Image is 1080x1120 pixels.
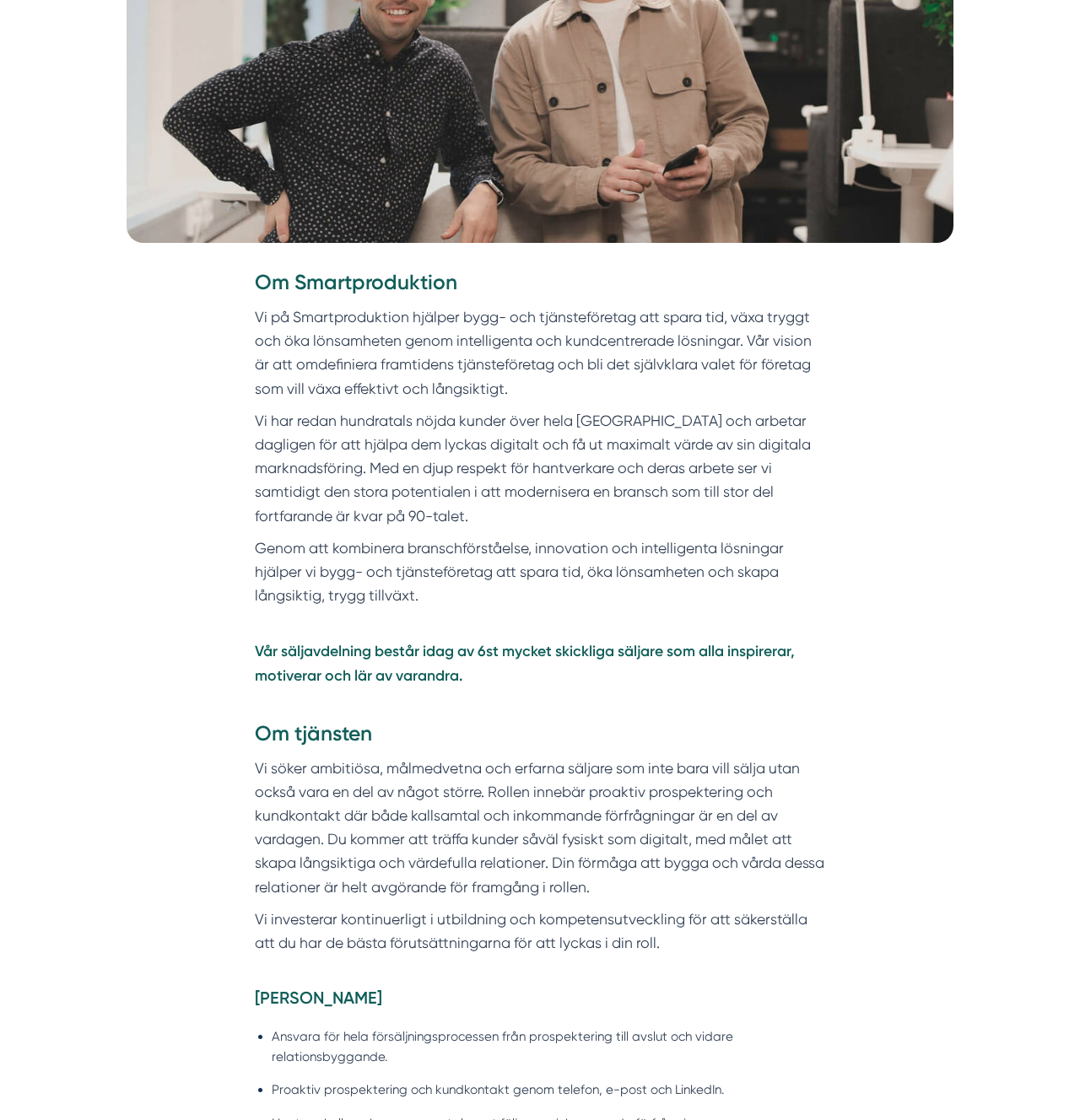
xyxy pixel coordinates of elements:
[272,1026,826,1067] li: Ansvara för hela försäljningsprocessen från prospektering till avslut och vidare relationsbyggande.
[255,270,457,294] strong: Om Smartproduktion
[255,305,826,401] p: Vi på Smartproduktion hjälper bygg- och tjänsteföretag att spara tid, växa tryggt och öka lönsamh...
[255,409,826,528] p: Vi har redan hundratals nöjda kunder över hela [GEOGRAPHIC_DATA] och arbetar dagligen för att hjä...
[272,1080,826,1100] li: Proaktiv prospektering och kundkontakt genom telefon, e-post och LinkedIn.
[255,536,826,608] p: Genom att kombinera branschförståelse, innovation och intelligenta lösningar hjälper vi bygg- och...
[255,642,795,683] strong: Vår säljavdelning består idag av 6st mycket skickliga säljare som alla inspirerar, motiverar och ...
[255,757,826,899] p: Vi söker ambitiösa, målmedvetna och erfarna säljare som inte bara vill sälja utan också vara en d...
[255,907,826,955] p: Vi investerar kontinuerligt i utbildning och kompetensutveckling för att säkerställa att du har d...
[255,721,372,746] strong: Om tjänsten
[255,988,382,1008] strong: [PERSON_NAME]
